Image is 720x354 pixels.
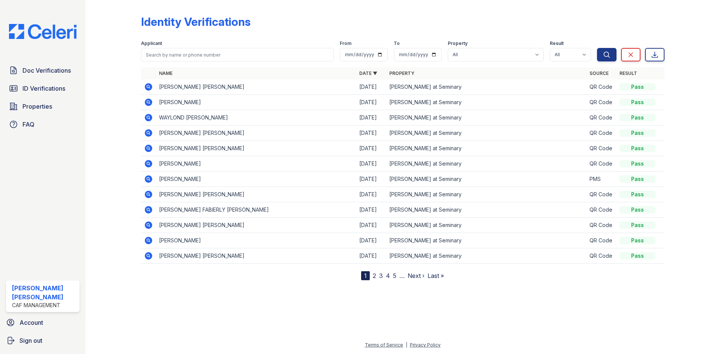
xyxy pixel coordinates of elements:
td: [PERSON_NAME] at Seminary [386,248,586,264]
td: [PERSON_NAME] at Seminary [386,233,586,248]
label: Property [448,40,468,46]
td: [DATE] [356,187,386,202]
td: [DATE] [356,218,386,233]
td: [DATE] [356,141,386,156]
a: Properties [6,99,79,114]
td: QR Code [586,202,616,218]
a: Result [619,70,637,76]
div: Pass [619,206,655,214]
td: [PERSON_NAME] at Seminary [386,110,586,125]
td: [PERSON_NAME] FABIERLY [PERSON_NAME] [156,202,356,218]
td: [PERSON_NAME] [156,156,356,172]
td: WAYLOND [PERSON_NAME] [156,110,356,125]
td: [PERSON_NAME] [PERSON_NAME] [156,141,356,156]
a: 3 [379,272,383,279]
td: [DATE] [356,233,386,248]
td: [PERSON_NAME] [PERSON_NAME] [156,79,356,95]
td: QR Code [586,156,616,172]
a: 5 [393,272,396,279]
div: 1 [361,271,370,280]
td: [PERSON_NAME] [156,95,356,110]
a: Terms of Service [365,342,403,348]
a: Date ▼ [359,70,377,76]
div: Pass [619,83,655,91]
td: QR Code [586,248,616,264]
a: Source [589,70,609,76]
td: [DATE] [356,172,386,187]
td: [PERSON_NAME] [156,233,356,248]
td: QR Code [586,218,616,233]
td: [PERSON_NAME] at Seminary [386,79,586,95]
a: Doc Verifications [6,63,79,78]
a: Last » [427,272,444,279]
div: Pass [619,129,655,137]
td: QR Code [586,233,616,248]
div: CAF Management [12,302,76,309]
td: [PERSON_NAME] at Seminary [386,156,586,172]
div: Pass [619,175,655,183]
td: [PERSON_NAME] at Seminary [386,202,586,218]
span: Account [19,318,43,327]
td: QR Code [586,95,616,110]
a: Property [389,70,414,76]
td: [PERSON_NAME] at Seminary [386,218,586,233]
td: [DATE] [356,202,386,218]
div: Pass [619,221,655,229]
td: [PERSON_NAME] at Seminary [386,95,586,110]
span: Sign out [19,336,42,345]
input: Search by name or phone number [141,48,334,61]
td: [PERSON_NAME] at Seminary [386,172,586,187]
td: [PERSON_NAME] at Seminary [386,187,586,202]
td: [DATE] [356,156,386,172]
div: Pass [619,99,655,106]
div: Pass [619,145,655,152]
div: Identity Verifications [141,15,250,28]
div: | [406,342,407,348]
span: ID Verifications [22,84,65,93]
td: QR Code [586,187,616,202]
div: [PERSON_NAME] [PERSON_NAME] [12,284,76,302]
a: Name [159,70,172,76]
div: Pass [619,191,655,198]
div: Pass [619,114,655,121]
div: Pass [619,160,655,167]
td: [PERSON_NAME] [PERSON_NAME] [156,125,356,141]
a: Privacy Policy [410,342,441,348]
span: FAQ [22,120,34,129]
td: [DATE] [356,95,386,110]
td: QR Code [586,141,616,156]
span: Doc Verifications [22,66,71,75]
label: To [394,40,400,46]
img: CE_Logo_Blue-a8612792a0a2168367f1c8372b55b34899dd931a85d93a1a3d3e32e68fde9ad4.png [3,24,82,39]
div: Pass [619,237,655,244]
td: [PERSON_NAME] at Seminary [386,141,586,156]
td: [DATE] [356,248,386,264]
td: [PERSON_NAME] [PERSON_NAME] [156,248,356,264]
td: QR Code [586,110,616,125]
td: [PERSON_NAME] [156,172,356,187]
a: FAQ [6,117,79,132]
label: Result [550,40,564,46]
td: QR Code [586,79,616,95]
span: … [399,271,405,280]
td: [PERSON_NAME] [PERSON_NAME] [156,187,356,202]
a: 4 [386,272,390,279]
a: 2 [373,272,376,279]
a: ID Verifications [6,81,79,96]
a: Next › [408,272,424,279]
td: QR Code [586,125,616,141]
td: [DATE] [356,125,386,141]
a: Account [3,315,82,330]
td: [DATE] [356,79,386,95]
td: [DATE] [356,110,386,125]
a: Sign out [3,333,82,348]
span: Properties [22,102,52,111]
div: Pass [619,252,655,260]
td: [PERSON_NAME] at Seminary [386,125,586,141]
label: Applicant [141,40,162,46]
td: [PERSON_NAME] [PERSON_NAME] [156,218,356,233]
td: PMS [586,172,616,187]
label: From [340,40,351,46]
